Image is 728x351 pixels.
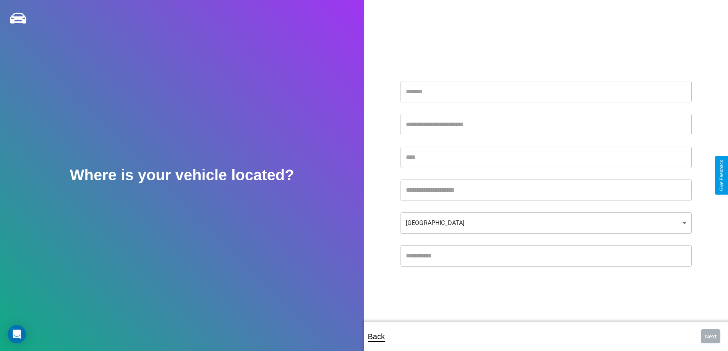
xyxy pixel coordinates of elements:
[400,212,692,234] div: [GEOGRAPHIC_DATA]
[701,329,720,343] button: Next
[8,325,26,343] div: Open Intercom Messenger
[368,330,385,343] p: Back
[719,160,724,191] div: Give Feedback
[70,167,294,184] h2: Where is your vehicle located?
